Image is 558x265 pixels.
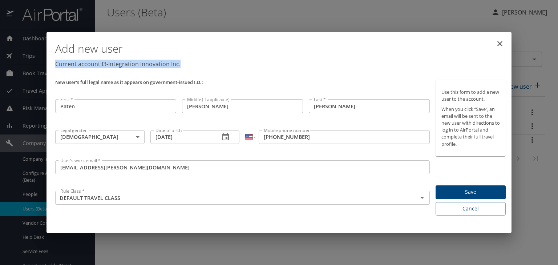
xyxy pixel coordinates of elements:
button: close [491,35,509,52]
span: Cancel [441,204,500,213]
p: Use this form to add a new user to the account. [441,89,500,103]
div: [DEMOGRAPHIC_DATA] [55,130,145,144]
p: When you click “Save”, an email will be sent to the new user with directions to log in to AirPort... [441,106,500,148]
h1: Add new user [55,38,506,60]
p: Current account: I3-Integration Innovation Inc. [55,60,506,68]
span: Save [441,188,500,197]
input: MM/DD/YYYY [150,130,214,144]
button: Open [417,193,427,203]
p: New user's full legal name as it appears on government-issued I.D.: [55,80,430,85]
button: Save [436,185,506,200]
button: Cancel [436,202,506,216]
